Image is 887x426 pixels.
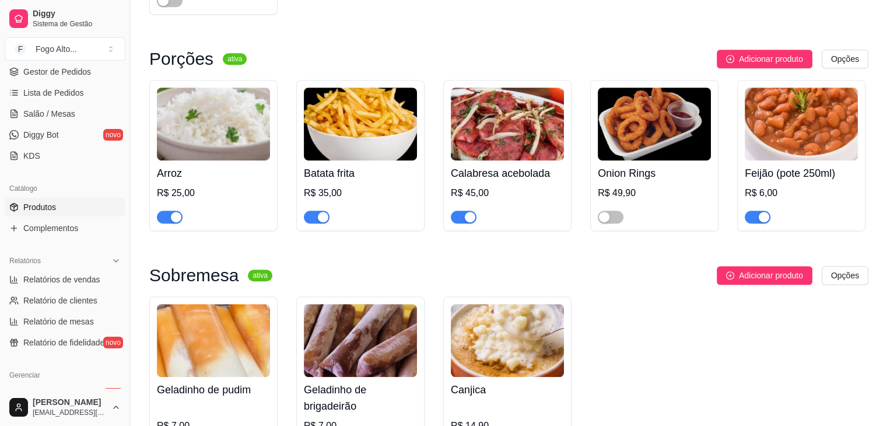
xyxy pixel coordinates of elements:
[5,146,125,165] a: KDS
[451,304,564,377] img: product-image
[23,150,40,162] span: KDS
[157,304,270,377] img: product-image
[23,87,84,99] span: Lista de Pedidos
[33,397,107,408] span: [PERSON_NAME]
[5,83,125,102] a: Lista de Pedidos
[23,388,72,400] span: Entregadores
[304,88,417,160] img: product-image
[451,382,564,398] h4: Canjica
[5,270,125,289] a: Relatórios de vendas
[157,186,270,200] div: R$ 25,00
[598,165,711,181] h4: Onion Rings
[23,222,78,234] span: Complementos
[33,19,121,29] span: Sistema de Gestão
[451,88,564,160] img: product-image
[23,337,104,348] span: Relatório de fidelidade
[304,382,417,414] h4: Geladinho de brigadeirão
[5,5,125,33] a: DiggySistema de Gestão
[304,186,417,200] div: R$ 35,00
[5,198,125,217] a: Produtos
[5,62,125,81] a: Gestor de Pedidos
[149,268,239,282] h3: Sobremesa
[5,333,125,352] a: Relatório de fidelidadenovo
[822,266,868,285] button: Opções
[5,312,125,331] a: Relatório de mesas
[23,316,94,327] span: Relatório de mesas
[822,50,868,68] button: Opções
[149,52,213,66] h3: Porções
[717,50,812,68] button: Adicionar produto
[726,55,734,63] span: plus-circle
[23,295,97,306] span: Relatório de clientes
[451,165,564,181] h4: Calabresa acebolada
[157,382,270,398] h4: Geladinho de pudim
[5,219,125,238] a: Complementos
[739,53,803,65] span: Adicionar produto
[223,53,247,65] sup: ativa
[23,274,100,285] span: Relatórios de vendas
[5,37,125,61] button: Select a team
[23,129,59,141] span: Diggy Bot
[717,266,812,285] button: Adicionar produto
[9,256,41,266] span: Relatórios
[745,186,858,200] div: R$ 6,00
[304,304,417,377] img: product-image
[5,366,125,385] div: Gerenciar
[831,269,859,282] span: Opções
[157,165,270,181] h4: Arroz
[15,43,26,55] span: F
[5,385,125,403] a: Entregadoresnovo
[745,88,858,160] img: product-image
[598,186,711,200] div: R$ 49,90
[739,269,803,282] span: Adicionar produto
[33,408,107,417] span: [EMAIL_ADDRESS][DOMAIN_NAME]
[248,270,272,281] sup: ativa
[598,88,711,160] img: product-image
[23,201,56,213] span: Produtos
[5,125,125,144] a: Diggy Botnovo
[451,186,564,200] div: R$ 45,00
[23,66,91,78] span: Gestor de Pedidos
[745,165,858,181] h4: Feijão (pote 250ml)
[5,104,125,123] a: Salão / Mesas
[36,43,77,55] div: Fogo Alto ...
[157,88,270,160] img: product-image
[304,165,417,181] h4: Batata frita
[5,179,125,198] div: Catálogo
[33,9,121,19] span: Diggy
[5,393,125,421] button: [PERSON_NAME][EMAIL_ADDRESS][DOMAIN_NAME]
[23,108,75,120] span: Salão / Mesas
[5,291,125,310] a: Relatório de clientes
[726,271,734,280] span: plus-circle
[831,53,859,65] span: Opções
